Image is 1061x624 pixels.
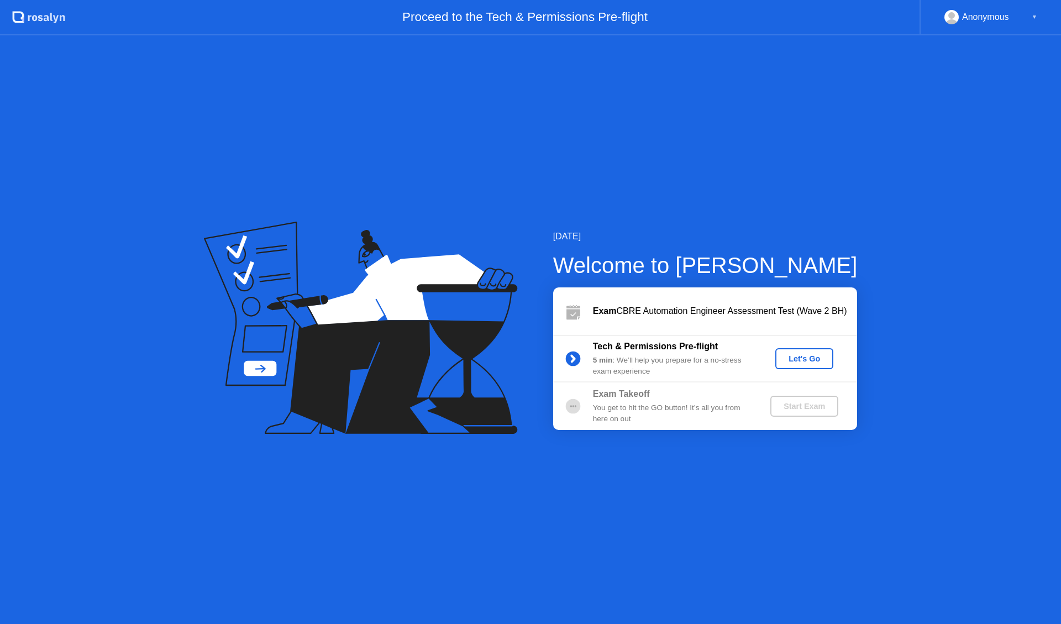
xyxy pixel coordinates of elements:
div: Start Exam [775,402,834,411]
div: [DATE] [553,230,858,243]
div: Welcome to [PERSON_NAME] [553,249,858,282]
b: 5 min [593,356,613,364]
b: Exam Takeoff [593,389,650,398]
button: Let's Go [775,348,833,369]
div: Let's Go [780,354,829,363]
div: CBRE Automation Engineer Assessment Test (Wave 2 BH) [593,305,857,318]
div: Anonymous [962,10,1009,24]
b: Tech & Permissions Pre-flight [593,342,718,351]
div: You get to hit the GO button! It’s all you from here on out [593,402,752,425]
button: Start Exam [770,396,838,417]
div: ▼ [1032,10,1037,24]
b: Exam [593,306,617,316]
div: : We’ll help you prepare for a no-stress exam experience [593,355,752,377]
